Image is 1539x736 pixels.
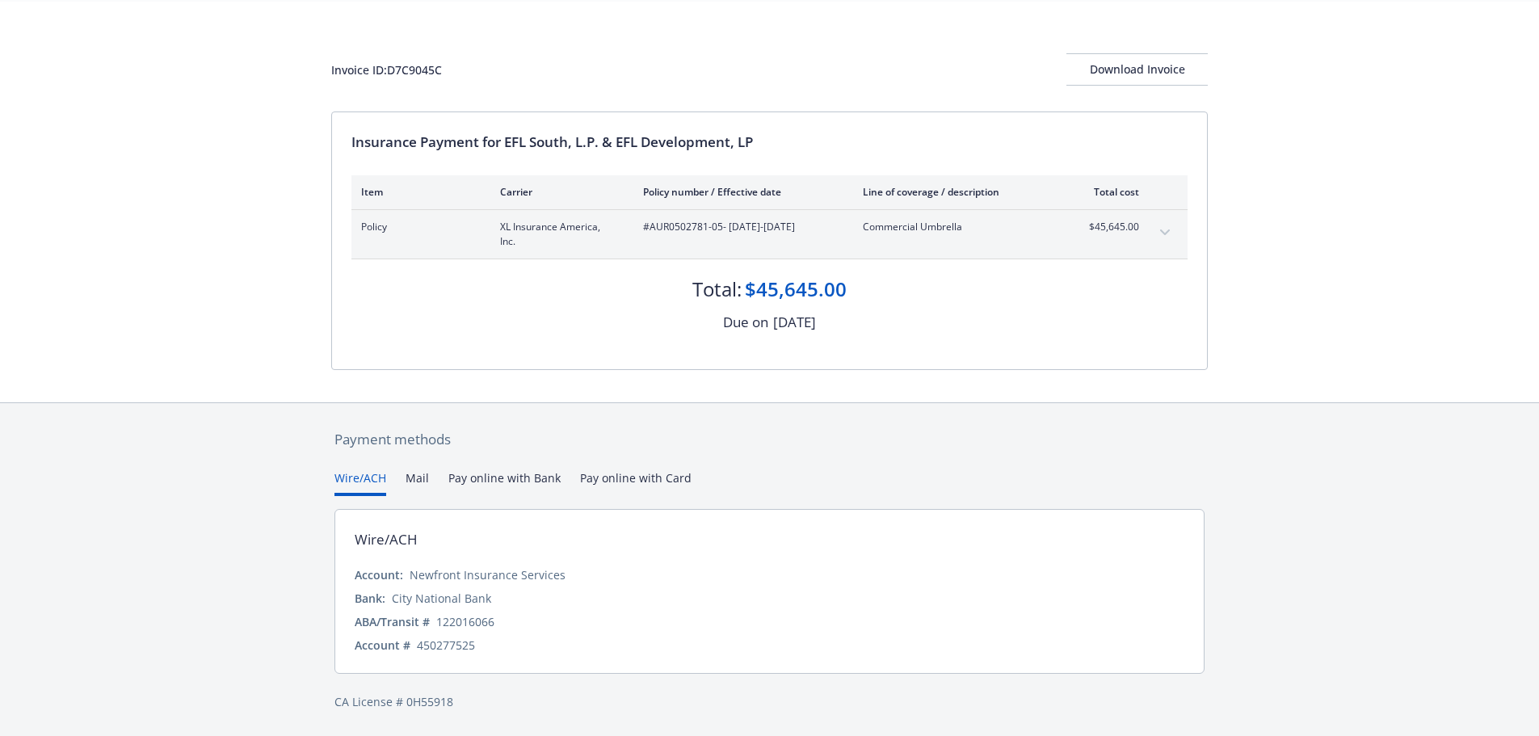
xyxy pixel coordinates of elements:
[448,469,561,496] button: Pay online with Bank
[351,132,1188,153] div: Insurance Payment for EFL South, L.P. & EFL Development, LP
[351,210,1188,259] div: PolicyXL Insurance America, Inc.#AUR0502781-05- [DATE]-[DATE]Commercial Umbrella$45,645.00expand ...
[1079,220,1139,234] span: $45,645.00
[863,185,1053,199] div: Line of coverage / description
[355,529,418,550] div: Wire/ACH
[355,566,403,583] div: Account:
[643,220,837,234] span: #AUR0502781-05 - [DATE]-[DATE]
[334,693,1205,710] div: CA License # 0H55918
[355,637,410,654] div: Account #
[355,590,385,607] div: Bank:
[334,429,1205,450] div: Payment methods
[334,469,386,496] button: Wire/ACH
[392,590,491,607] div: City National Bank
[863,220,1053,234] span: Commercial Umbrella
[745,275,847,303] div: $45,645.00
[1066,53,1208,86] button: Download Invoice
[361,220,474,234] span: Policy
[580,469,692,496] button: Pay online with Card
[417,637,475,654] div: 450277525
[773,312,816,333] div: [DATE]
[1066,54,1208,85] div: Download Invoice
[355,613,430,630] div: ABA/Transit #
[643,185,837,199] div: Policy number / Effective date
[500,220,617,249] span: XL Insurance America, Inc.
[436,613,494,630] div: 122016066
[1152,220,1178,246] button: expand content
[361,185,474,199] div: Item
[410,566,566,583] div: Newfront Insurance Services
[723,312,768,333] div: Due on
[692,275,742,303] div: Total:
[331,61,442,78] div: Invoice ID: D7C9045C
[1079,185,1139,199] div: Total cost
[406,469,429,496] button: Mail
[500,185,617,199] div: Carrier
